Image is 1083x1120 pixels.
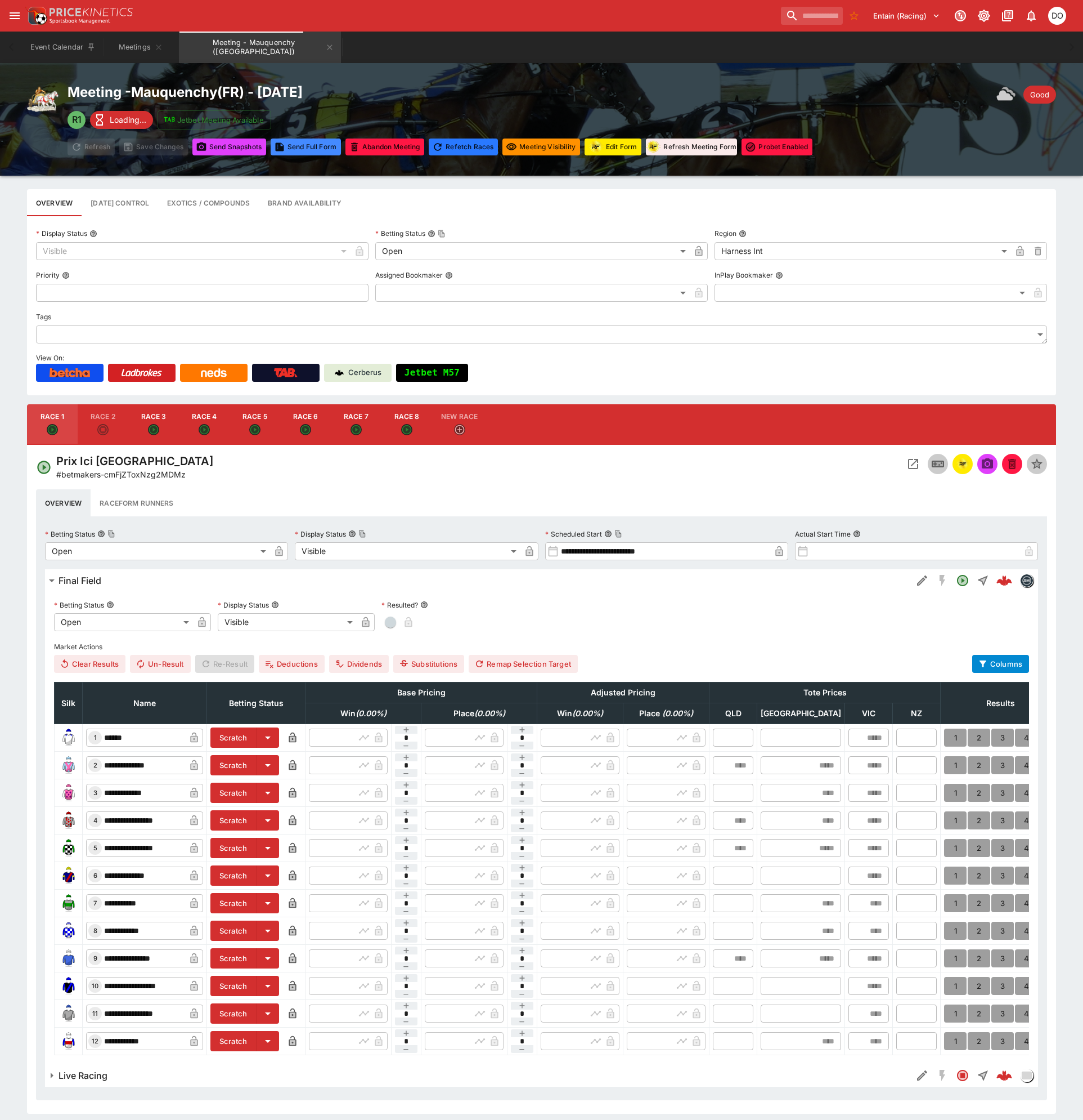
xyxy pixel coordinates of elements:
img: runner 1 [60,729,78,747]
span: View On: [36,354,64,362]
button: 2 [968,922,990,940]
p: Copy To Clipboard [56,468,186,480]
button: Race 8 [381,404,432,445]
th: Win [537,703,623,724]
svg: Open [300,424,311,435]
svg: Closed [97,424,109,435]
p: Actual Start Time [795,529,851,539]
span: 8 [91,927,100,935]
input: search [781,7,843,25]
img: runner 6 [60,867,78,885]
button: 4 [1015,729,1037,747]
img: logo-cerberus--red.svg [996,573,1012,588]
span: 2 [91,761,100,769]
button: 1 [944,949,967,967]
button: 2 [968,756,990,774]
button: 3 [991,1005,1014,1023]
button: Configure brand availability for the meeting [259,189,350,216]
svg: Open [401,424,412,435]
p: Loading... [110,114,146,126]
div: Open [375,242,690,260]
label: Market Actions [54,638,1029,655]
span: 3 [91,789,100,797]
button: Open [952,570,973,591]
img: runner 3 [60,784,78,802]
div: Visible [295,542,520,560]
button: Resulted? [420,601,428,609]
img: Betcha [50,368,90,377]
a: Cerberus [324,364,392,382]
button: Notifications [1021,6,1041,26]
th: Adjusted Pricing [537,682,709,703]
button: Final FieldEdit DetailSGM DisabledOpenStraight60b8fa00-e130-4daa-b472-7035f098a437betmakers [45,569,1038,592]
img: Sportsbook Management [50,19,110,24]
button: Race 6 [280,404,331,445]
svg: Open [350,424,362,435]
button: 4 [1015,1032,1037,1050]
button: 2 [968,949,990,967]
p: InPlay Bookmaker [714,270,773,280]
h6: Final Field [59,575,101,587]
p: Display Status [295,529,346,539]
th: Base Pricing [305,682,537,703]
button: Copy To Clipboard [614,530,622,538]
em: ( 0.00 %) [572,708,603,718]
img: TabNZ [274,368,298,377]
button: 3 [991,1032,1014,1050]
span: 12 [89,1037,101,1045]
img: runner 9 [60,949,78,967]
button: open drawer [5,6,25,26]
button: 1 [944,1005,967,1023]
button: Race 3 [128,404,179,445]
button: Closed [952,1065,973,1086]
a: 9e0a416a-1ff8-4314-b0a6-3bba87dd5da5 [993,1064,1015,1087]
button: 3 [991,784,1014,802]
button: 1 [944,756,967,774]
div: Weather: overcast [996,83,1019,106]
button: Priority [62,271,70,279]
svg: Open [148,424,159,435]
th: Results [941,682,1060,724]
button: Actual Start Time [853,530,861,538]
button: Clear Results [54,655,125,673]
th: NZ [893,703,941,724]
button: 2 [968,894,990,912]
button: 4 [1015,839,1037,857]
img: overcast.png [996,83,1019,106]
button: Display StatusCopy To Clipboard [348,530,356,538]
th: Silk [55,682,83,724]
button: Assigned Bookmaker [445,271,453,279]
svg: Open [199,424,210,435]
button: Set Featured Event [1027,454,1047,474]
svg: Open [249,424,260,435]
div: betmakers [1020,574,1033,587]
th: VIC [845,703,893,724]
p: Scheduled Start [545,529,602,539]
button: Toggle light/dark mode [974,6,994,26]
div: Open [54,613,193,631]
button: 4 [1015,949,1037,967]
p: Assigned Bookmaker [375,270,443,280]
img: racingform.png [588,140,604,154]
p: Priority [36,270,60,280]
button: Meeting - Mauquenchy (FR) [179,32,341,63]
button: Race 4 [179,404,230,445]
div: 9e0a416a-1ff8-4314-b0a6-3bba87dd5da5 [996,1068,1012,1083]
th: [GEOGRAPHIC_DATA] [757,703,845,724]
button: Remap Selection Target [469,655,578,673]
button: 4 [1015,756,1037,774]
p: Betting Status [45,529,95,539]
button: 1 [944,922,967,940]
button: Scratch [210,728,257,748]
button: Set all events in meeting to specified visibility [502,139,580,155]
button: 3 [991,839,1014,857]
button: Toggle ProBet for every event in this meeting [742,139,812,155]
button: 1 [944,894,967,912]
button: SGM Disabled [932,1065,952,1086]
img: betmakers [1021,574,1033,587]
button: Copy To Clipboard [358,530,366,538]
button: Meetings [105,32,177,63]
button: View and edit meeting dividends and compounds. [158,189,259,216]
div: basic tabs example [36,489,1047,516]
button: 1 [944,1032,967,1050]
